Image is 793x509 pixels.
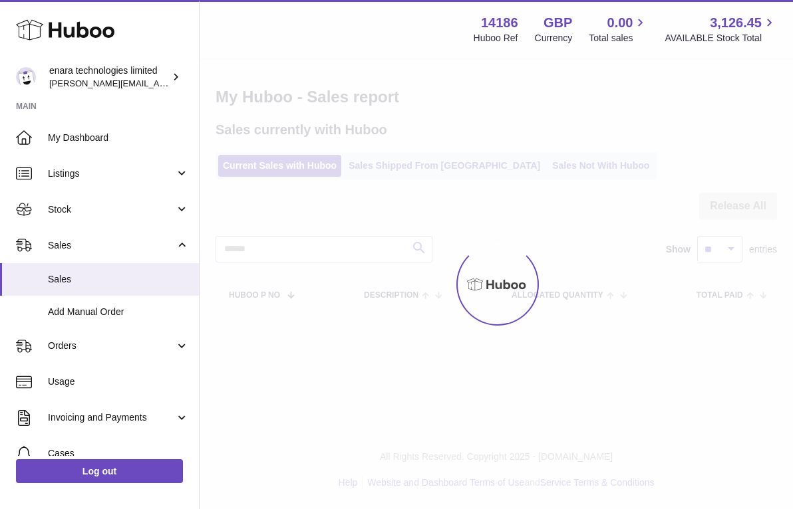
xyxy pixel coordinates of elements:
[544,14,572,32] strong: GBP
[16,459,183,483] a: Log out
[48,306,189,318] span: Add Manual Order
[535,32,573,45] div: Currency
[48,447,189,460] span: Cases
[710,14,762,32] span: 3,126.45
[48,340,175,352] span: Orders
[607,14,633,32] span: 0.00
[665,32,777,45] span: AVAILABLE Stock Total
[48,375,189,388] span: Usage
[49,64,169,90] div: enara technologies limited
[589,14,648,45] a: 0.00 Total sales
[16,67,36,87] img: Dee@enara.co
[481,14,518,32] strong: 14186
[48,203,175,216] span: Stock
[589,32,648,45] span: Total sales
[48,239,175,252] span: Sales
[49,78,267,88] span: [PERSON_NAME][EMAIL_ADDRESS][DOMAIN_NAME]
[48,411,175,424] span: Invoicing and Payments
[48,132,189,144] span: My Dashboard
[48,273,189,286] span: Sales
[474,32,518,45] div: Huboo Ref
[665,14,777,45] a: 3,126.45 AVAILABLE Stock Total
[48,167,175,180] span: Listings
